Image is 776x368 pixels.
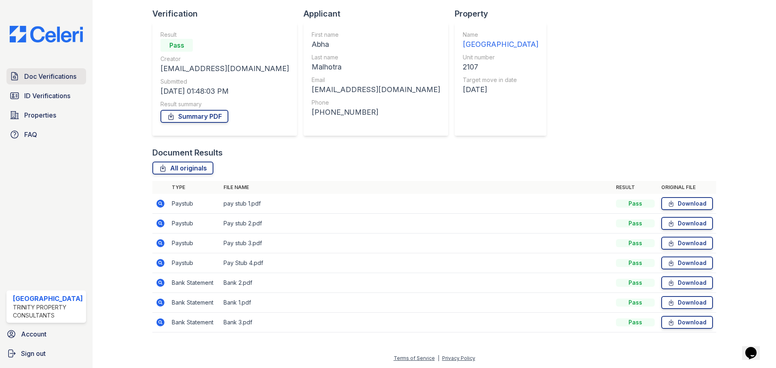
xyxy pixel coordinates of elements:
th: Result [613,181,658,194]
div: Pass [616,299,655,307]
a: Account [3,326,89,342]
div: Name [463,31,538,39]
div: [PHONE_NUMBER] [312,107,440,118]
div: Document Results [152,147,223,158]
span: ID Verifications [24,91,70,101]
div: Verification [152,8,304,19]
td: Paystub [169,233,220,253]
a: Download [661,296,713,309]
td: Paystub [169,253,220,273]
a: FAQ [6,126,86,143]
td: Pay stub 2.pdf [220,214,613,233]
div: Abha [312,39,440,50]
div: [DATE] 01:48:03 PM [160,86,289,97]
div: Pass [616,259,655,267]
td: pay stub 1.pdf [220,194,613,214]
span: Account [21,329,46,339]
div: [EMAIL_ADDRESS][DOMAIN_NAME] [160,63,289,74]
a: Name [GEOGRAPHIC_DATA] [463,31,538,50]
div: Pass [616,279,655,287]
a: Download [661,316,713,329]
td: Bank Statement [169,273,220,293]
a: Doc Verifications [6,68,86,84]
a: Terms of Service [394,355,435,361]
iframe: chat widget [742,336,768,360]
div: [GEOGRAPHIC_DATA] [13,294,83,303]
td: Bank Statement [169,293,220,313]
td: Bank 3.pdf [220,313,613,332]
div: Applicant [304,8,455,19]
th: File name [220,181,613,194]
a: All originals [152,162,213,175]
td: Bank 2.pdf [220,273,613,293]
div: [DATE] [463,84,538,95]
div: Phone [312,99,440,107]
div: Pass [616,200,655,208]
div: [GEOGRAPHIC_DATA] [463,39,538,50]
a: Download [661,257,713,269]
div: Submitted [160,78,289,86]
div: | [438,355,439,361]
th: Original file [658,181,716,194]
div: First name [312,31,440,39]
div: Trinity Property Consultants [13,303,83,320]
div: Email [312,76,440,84]
div: Pass [616,219,655,227]
td: Paystub [169,214,220,233]
div: Result [160,31,289,39]
a: Privacy Policy [442,355,475,361]
a: Download [661,197,713,210]
div: [EMAIL_ADDRESS][DOMAIN_NAME] [312,84,440,95]
td: Paystub [169,194,220,214]
div: Result summary [160,100,289,108]
a: Summary PDF [160,110,228,123]
td: Bank 1.pdf [220,293,613,313]
div: Pass [616,239,655,247]
div: Pass [160,39,193,52]
div: Unit number [463,53,538,61]
div: Pass [616,318,655,326]
a: ID Verifications [6,88,86,104]
td: Pay stub 3.pdf [220,233,613,253]
span: Properties [24,110,56,120]
a: Download [661,276,713,289]
span: Doc Verifications [24,71,76,81]
div: 2107 [463,61,538,73]
span: FAQ [24,130,37,139]
td: Pay Stub 4.pdf [220,253,613,273]
div: Creator [160,55,289,63]
div: Property [455,8,553,19]
th: Type [169,181,220,194]
a: Sign out [3,345,89,362]
td: Bank Statement [169,313,220,332]
div: Malhotra [312,61,440,73]
a: Properties [6,107,86,123]
img: CE_Logo_Blue-a8612792a0a2168367f1c8372b55b34899dd931a85d93a1a3d3e32e68fde9ad4.png [3,26,89,42]
a: Download [661,237,713,250]
div: Target move in date [463,76,538,84]
span: Sign out [21,349,46,358]
div: Last name [312,53,440,61]
a: Download [661,217,713,230]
